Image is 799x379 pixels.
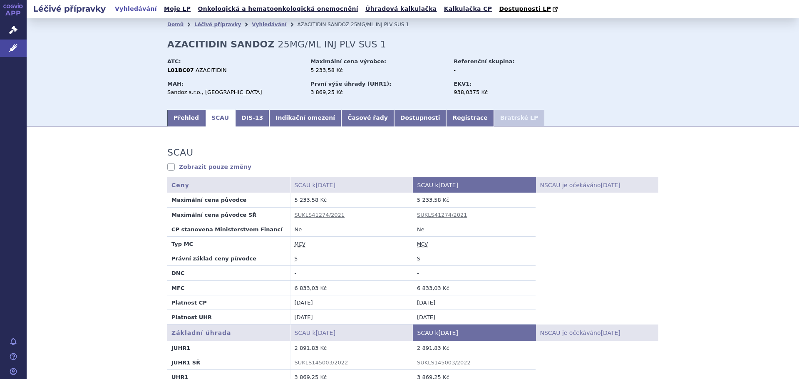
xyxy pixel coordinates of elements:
a: Vyhledávání [252,22,286,27]
strong: Maximální cena původce SŘ [171,212,256,218]
a: Kalkulačka CP [442,3,495,15]
span: [DATE] [600,182,620,188]
td: - [290,266,413,280]
a: SUKLS145003/2022 [417,359,471,366]
strong: Referenční skupina: [454,58,514,64]
td: - [413,266,536,280]
th: Základní úhrada [167,325,290,341]
strong: Platnost UHR [171,314,212,320]
th: Ceny [167,177,290,193]
a: SCAU [205,110,235,126]
abbr: maximální cena výrobce [417,241,428,248]
span: 25MG/ML INJ PLV SUS 1 [278,39,386,50]
td: 6 833,03 Kč [290,280,413,295]
a: Vyhledávání [112,3,159,15]
th: SCAU k [290,177,413,193]
strong: AZACITIDIN SANDOZ [167,39,275,50]
strong: První výše úhrady (UHR1): [310,81,391,87]
a: SUKLS145003/2022 [295,359,348,366]
span: [DATE] [600,329,620,336]
a: Registrace [446,110,494,126]
strong: Platnost CP [171,300,207,306]
td: 2 891,83 Kč [413,341,536,355]
th: NSCAU je očekáváno [536,325,658,341]
div: 3 869,25 Kč [310,89,446,96]
a: Léčivé přípravky [194,22,241,27]
strong: L01BC07 [167,67,194,73]
strong: MAH: [167,81,184,87]
td: Ne [413,222,536,236]
th: SCAU k [413,177,536,193]
span: AZACITIDIN [196,67,227,73]
a: SUKLS41274/2021 [417,212,467,218]
a: SUKLS41274/2021 [295,212,345,218]
h3: SCAU [167,147,193,158]
th: SCAU k [290,325,413,341]
strong: Právní základ ceny původce [171,255,256,262]
a: DIS-13 [235,110,269,126]
strong: DNC [171,270,184,276]
td: Ne [290,222,413,236]
a: Časové řady [341,110,394,126]
strong: JUHR1 [171,345,190,351]
abbr: stanovena nebo změněna ve správním řízení podle zákona č. 48/1997 Sb. ve znění účinném od 1.1.2008 [295,256,298,262]
strong: CP stanovena Ministerstvem Financí [171,226,283,233]
a: Přehled [167,110,205,126]
a: Domů [167,22,184,27]
td: [DATE] [413,310,536,325]
span: [DATE] [439,329,458,336]
span: [DATE] [316,182,335,188]
a: Moje LP [161,3,193,15]
strong: Maximální cena původce [171,197,246,203]
a: Onkologická a hematoonkologická onemocnění [195,3,361,15]
strong: Maximální cena výrobce: [310,58,386,64]
span: [DATE] [316,329,335,336]
strong: MFC [171,285,184,291]
span: AZACITIDIN SANDOZ [297,22,349,27]
a: Indikační omezení [269,110,341,126]
div: Sandoz s.r.o., [GEOGRAPHIC_DATA] [167,89,303,96]
a: Dostupnosti LP [496,3,562,15]
th: SCAU k [413,325,536,341]
td: [DATE] [413,295,536,310]
strong: EKV1: [454,81,471,87]
td: 2 891,83 Kč [290,341,413,355]
td: 6 833,03 Kč [413,280,536,295]
th: NSCAU je očekáváno [536,177,658,193]
abbr: stanovena nebo změněna ve správním řízení podle zákona č. 48/1997 Sb. ve znění účinném od 1.1.2008 [417,256,420,262]
strong: JUHR1 SŘ [171,359,200,366]
span: 25MG/ML INJ PLV SUS 1 [351,22,409,27]
span: Dostupnosti LP [499,5,551,12]
td: [DATE] [290,295,413,310]
div: 938,0375 Kč [454,89,547,96]
a: Zobrazit pouze změny [167,163,251,171]
a: Úhradová kalkulačka [363,3,439,15]
td: [DATE] [290,310,413,325]
strong: ATC: [167,58,181,64]
div: - [454,67,547,74]
abbr: maximální cena výrobce [295,241,305,248]
strong: Typ MC [171,241,193,247]
div: 5 233,58 Kč [310,67,446,74]
h2: Léčivé přípravky [27,3,112,15]
span: [DATE] [439,182,458,188]
td: 5 233,58 Kč [413,193,536,207]
a: Dostupnosti [394,110,447,126]
td: 5 233,58 Kč [290,193,413,207]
